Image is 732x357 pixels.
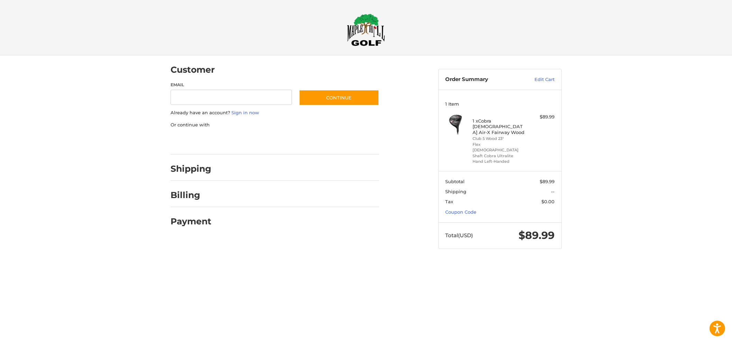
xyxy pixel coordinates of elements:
h2: Payment [171,216,211,227]
a: Edit Cart [520,76,555,83]
h4: 1 x Cobra [DEMOGRAPHIC_DATA] Air-X Fairway Wood [473,118,525,135]
p: Or continue with [171,122,379,128]
p: Already have an account? [171,109,379,116]
span: $0.00 [541,199,555,204]
span: Shipping [445,189,466,194]
h2: Billing [171,190,211,200]
h3: Order Summary [445,76,520,83]
span: Tax [445,199,453,204]
span: Total (USD) [445,232,473,239]
span: $89.99 [519,229,555,242]
span: $89.99 [540,179,555,184]
label: Email [171,82,292,88]
h2: Customer [171,64,215,75]
li: Flex [DEMOGRAPHIC_DATA] [473,142,525,153]
a: Sign in now [231,110,259,115]
iframe: Gorgias live chat messenger [7,327,82,350]
li: Hand Left-Handed [473,159,525,164]
h3: 1 Item [445,101,555,107]
span: Subtotal [445,179,465,184]
iframe: PayPal-venmo [285,135,337,148]
span: -- [551,189,555,194]
iframe: PayPal-paylater [227,135,279,148]
h2: Shipping [171,163,211,174]
img: Maple Hill Golf [347,14,385,46]
li: Club 5 Wood 23° [473,136,525,142]
a: Coupon Code [445,209,476,215]
iframe: PayPal-paypal [168,135,220,148]
button: Continue [299,90,379,106]
div: $89.99 [527,114,555,121]
li: Shaft Cobra Ultralite [473,153,525,159]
